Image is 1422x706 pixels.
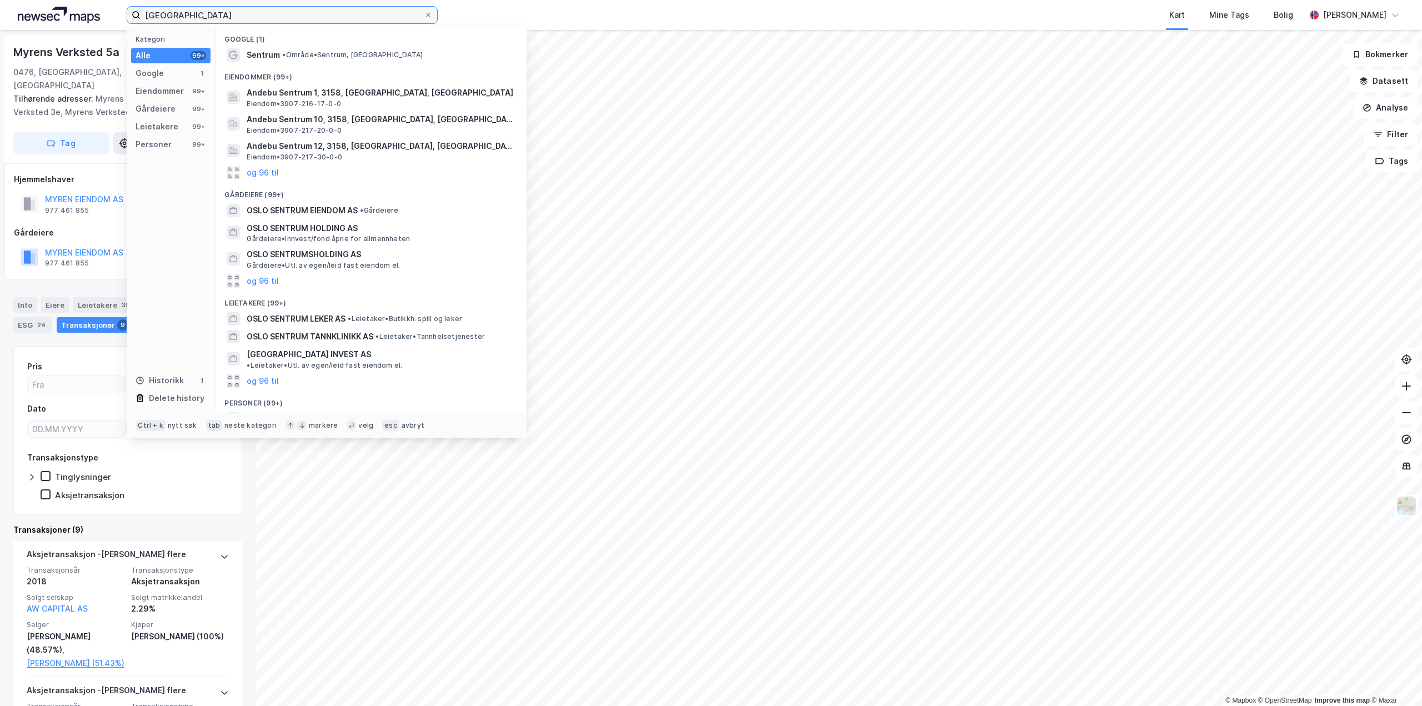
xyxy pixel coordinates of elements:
[348,314,351,323] span: •
[197,69,206,78] div: 1
[27,630,124,657] div: [PERSON_NAME] (48.57%),
[35,319,48,331] div: 24
[136,420,166,431] div: Ctrl + k
[375,332,485,341] span: Leietaker • Tannhelsetjenester
[149,392,204,405] div: Delete history
[224,421,277,430] div: neste kategori
[131,593,229,602] span: Solgt matrikkelandel
[247,261,400,270] span: Gårdeiere • Utl. av egen/leid fast eiendom el.
[247,274,279,288] button: og 96 til
[13,94,96,103] span: Tilhørende adresser:
[168,421,197,430] div: nytt søk
[131,602,229,615] div: 2.29%
[247,222,513,235] span: OSLO SENTRUM HOLDING AS
[13,317,52,333] div: ESG
[282,51,423,59] span: Område • Sentrum, [GEOGRAPHIC_DATA]
[1366,653,1422,706] div: Chat Widget
[402,421,424,430] div: avbryt
[247,153,342,162] span: Eiendom • 3907-217-30-0-0
[247,99,341,108] span: Eiendom • 3907-216-17-0-0
[27,684,186,702] div: Aksjetransaksjon - [PERSON_NAME] flere
[360,206,363,214] span: •
[27,604,88,613] a: AW CAPITAL AS
[55,490,124,500] div: Aksjetransaksjon
[131,630,229,643] div: [PERSON_NAME] (100%)
[117,319,128,331] div: 9
[13,132,109,154] button: Tag
[247,248,513,261] span: OSLO SENTRUMSHOLDING AS
[136,120,178,133] div: Leietakere
[13,523,242,537] div: Transaksjoner (9)
[13,297,37,313] div: Info
[27,451,98,464] div: Transaksjonstype
[247,86,513,99] span: Andebu Sentrum 1, 3158, [GEOGRAPHIC_DATA], [GEOGRAPHIC_DATA]
[27,360,42,373] div: Pris
[73,297,136,313] div: Leietakere
[41,297,69,313] div: Eiere
[136,84,184,98] div: Eiendommer
[282,51,286,59] span: •
[1315,697,1370,704] a: Improve this map
[216,290,527,310] div: Leietakere (99+)
[1364,123,1418,146] button: Filter
[119,299,132,311] div: 35
[216,26,527,46] div: Google (1)
[28,420,125,437] input: DD.MM.YYYY
[45,259,89,268] div: 977 461 855
[247,126,342,135] span: Eiendom • 3907-217-20-0-0
[55,472,111,482] div: Tinglysninger
[27,657,124,670] a: [PERSON_NAME] (51.43%)
[1274,8,1293,22] div: Bolig
[247,348,371,361] span: [GEOGRAPHIC_DATA] INVEST AS
[1258,697,1312,704] a: OpenStreetMap
[191,122,206,131] div: 99+
[136,35,211,43] div: Kategori
[191,87,206,96] div: 99+
[136,374,184,387] div: Historikk
[247,361,250,369] span: •
[191,140,206,149] div: 99+
[27,575,124,588] div: 2018
[14,226,242,239] div: Gårdeiere
[1169,8,1185,22] div: Kart
[206,420,223,431] div: tab
[216,390,527,410] div: Personer (99+)
[309,421,338,430] div: markere
[1350,70,1418,92] button: Datasett
[14,173,242,186] div: Hjemmelshaver
[27,402,46,415] div: Dato
[27,620,124,629] span: Selger
[136,138,172,151] div: Personer
[360,206,398,215] span: Gårdeiere
[348,314,462,323] span: Leietaker • Butikkh. spill og leker
[247,113,513,126] span: Andebu Sentrum 10, 3158, [GEOGRAPHIC_DATA], [GEOGRAPHIC_DATA]
[28,376,125,393] input: Fra
[13,43,121,61] div: Myrens Verksted 5a
[247,204,358,217] span: OSLO SENTRUM EIENDOM AS
[247,361,402,370] span: Leietaker • Utl. av egen/leid fast eiendom el.
[45,206,89,215] div: 977 461 855
[57,317,133,333] div: Transaksjoner
[247,330,373,343] span: OSLO SENTRUM TANNKLINIKK AS
[131,575,229,588] div: Aksjetransaksjon
[1225,697,1256,704] a: Mapbox
[216,182,527,202] div: Gårdeiere (99+)
[13,66,157,92] div: 0476, [GEOGRAPHIC_DATA], [GEOGRAPHIC_DATA]
[131,565,229,575] span: Transaksjonstype
[1209,8,1249,22] div: Mine Tags
[27,565,124,575] span: Transaksjonsår
[136,102,176,116] div: Gårdeiere
[27,593,124,602] span: Solgt selskap
[247,48,280,62] span: Sentrum
[382,420,399,431] div: esc
[247,234,410,243] span: Gårdeiere • Innvest/fond åpne for allmennheten
[18,7,100,23] img: logo.a4113a55bc3d86da70a041830d287a7e.svg
[191,51,206,60] div: 99+
[358,421,373,430] div: velg
[131,620,229,629] span: Kjøper
[197,376,206,385] div: 1
[136,49,151,62] div: Alle
[247,312,346,326] span: OSLO SENTRUM LEKER AS
[27,548,186,565] div: Aksjetransaksjon - [PERSON_NAME] flere
[247,139,513,153] span: Andebu Sentrum 12, 3158, [GEOGRAPHIC_DATA], [GEOGRAPHIC_DATA]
